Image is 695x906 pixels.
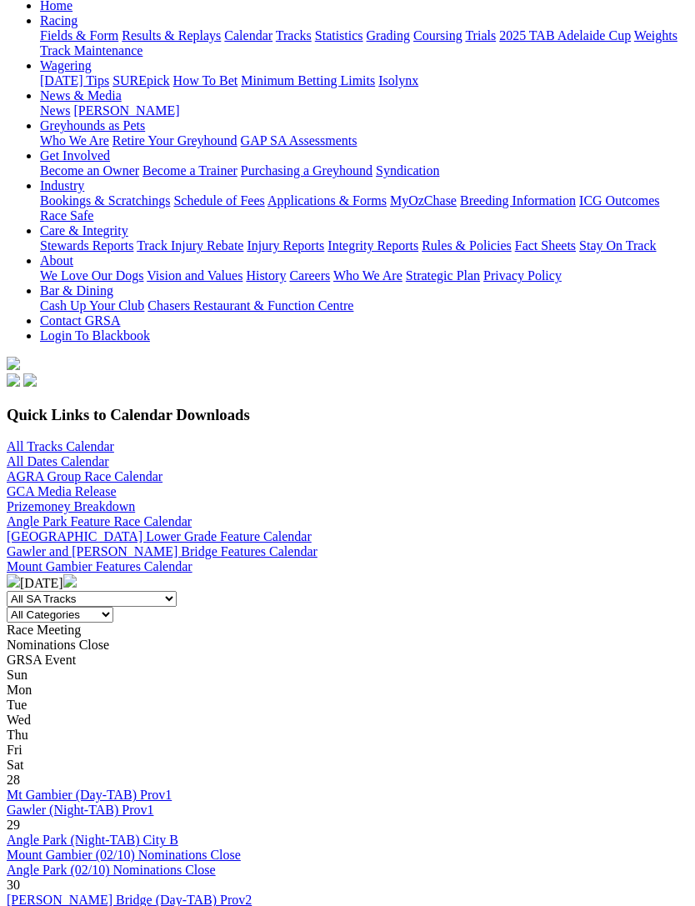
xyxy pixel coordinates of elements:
a: Rules & Policies [422,238,512,253]
a: Calendar [224,28,272,43]
a: Gawler and [PERSON_NAME] Bridge Features Calendar [7,544,317,558]
div: Racing [40,28,688,58]
a: Integrity Reports [327,238,418,253]
a: Isolynx [378,73,418,88]
span: 29 [7,818,20,832]
div: Care & Integrity [40,238,688,253]
a: Mount Gambier (02/10) Nominations Close [7,848,241,862]
h3: Quick Links to Calendar Downloads [7,406,688,424]
a: Statistics [315,28,363,43]
a: Become an Owner [40,163,139,178]
span: 30 [7,878,20,892]
a: Privacy Policy [483,268,562,283]
a: Grading [367,28,410,43]
a: Angle Park Feature Race Calendar [7,514,192,528]
div: About [40,268,688,283]
img: facebook.svg [7,373,20,387]
a: Bar & Dining [40,283,113,298]
a: Race Safe [40,208,93,223]
a: Chasers Restaurant & Function Centre [147,298,353,313]
a: Retire Your Greyhound [112,133,237,148]
a: How To Bet [173,73,238,88]
div: Fri [7,743,688,758]
div: Tue [7,698,688,713]
a: Angle Park (Night-TAB) City B [7,833,178,847]
a: Login To Blackbook [40,328,150,343]
a: 2025 TAB Adelaide Cup [499,28,631,43]
a: Schedule of Fees [173,193,264,208]
span: 28 [7,773,20,787]
img: twitter.svg [23,373,37,387]
a: Track Injury Rebate [137,238,243,253]
a: Careers [289,268,330,283]
a: Contact GRSA [40,313,120,328]
a: Stewards Reports [40,238,133,253]
a: Coursing [413,28,462,43]
a: GCA Media Release [7,484,117,498]
div: News & Media [40,103,688,118]
a: Mt Gambier (Day-TAB) Prov1 [7,788,172,802]
div: GRSA Event [7,653,688,668]
a: Cash Up Your Club [40,298,144,313]
div: Race Meeting [7,623,688,638]
a: MyOzChase [390,193,457,208]
a: Breeding Information [460,193,576,208]
a: Angle Park (02/10) Nominations Close [7,863,216,877]
a: Results & Replays [122,28,221,43]
a: Wagering [40,58,92,73]
div: Industry [40,193,688,223]
a: Injury Reports [247,238,324,253]
div: Greyhounds as Pets [40,133,688,148]
a: Stay On Track [579,238,656,253]
div: Mon [7,683,688,698]
a: Mount Gambier Features Calendar [7,559,192,573]
a: History [246,268,286,283]
img: logo-grsa-white.png [7,357,20,370]
a: Applications & Forms [267,193,387,208]
a: Tracks [276,28,312,43]
a: Purchasing a Greyhound [241,163,372,178]
a: Weights [634,28,677,43]
a: Fact Sheets [515,238,576,253]
a: AGRA Group Race Calendar [7,469,162,483]
a: Industry [40,178,84,193]
a: Prizemoney Breakdown [7,499,135,513]
a: [DATE] Tips [40,73,109,88]
div: Sun [7,668,688,683]
a: Bookings & Scratchings [40,193,170,208]
a: Trials [465,28,496,43]
a: Racing [40,13,77,28]
div: Sat [7,758,688,773]
a: Vision and Values [147,268,242,283]
a: Care & Integrity [40,223,128,238]
a: SUREpick [112,73,169,88]
a: GAP SA Assessments [241,133,357,148]
img: chevron-left-pager-white.svg [7,574,20,588]
a: Greyhounds as Pets [40,118,145,133]
a: Track Maintenance [40,43,142,58]
a: All Tracks Calendar [7,439,114,453]
div: [DATE] [7,574,688,591]
div: Nominations Close [7,638,688,653]
a: [GEOGRAPHIC_DATA] Lower Grade Feature Calendar [7,529,312,543]
a: ICG Outcomes [579,193,659,208]
a: Who We Are [40,133,109,148]
div: Wagering [40,73,688,88]
a: Syndication [376,163,439,178]
a: Gawler (Night-TAB) Prov1 [7,803,153,817]
a: [PERSON_NAME] [73,103,179,118]
a: Become a Trainer [142,163,237,178]
img: chevron-right-pager-white.svg [63,574,77,588]
a: Who We Are [333,268,402,283]
div: Thu [7,728,688,743]
a: Fields & Form [40,28,118,43]
a: Minimum Betting Limits [241,73,375,88]
a: News [40,103,70,118]
a: We Love Our Dogs [40,268,143,283]
a: Strategic Plan [406,268,480,283]
div: Get Involved [40,163,688,178]
div: Wed [7,713,688,728]
div: Bar & Dining [40,298,688,313]
a: All Dates Calendar [7,454,109,468]
a: News & Media [40,88,122,103]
